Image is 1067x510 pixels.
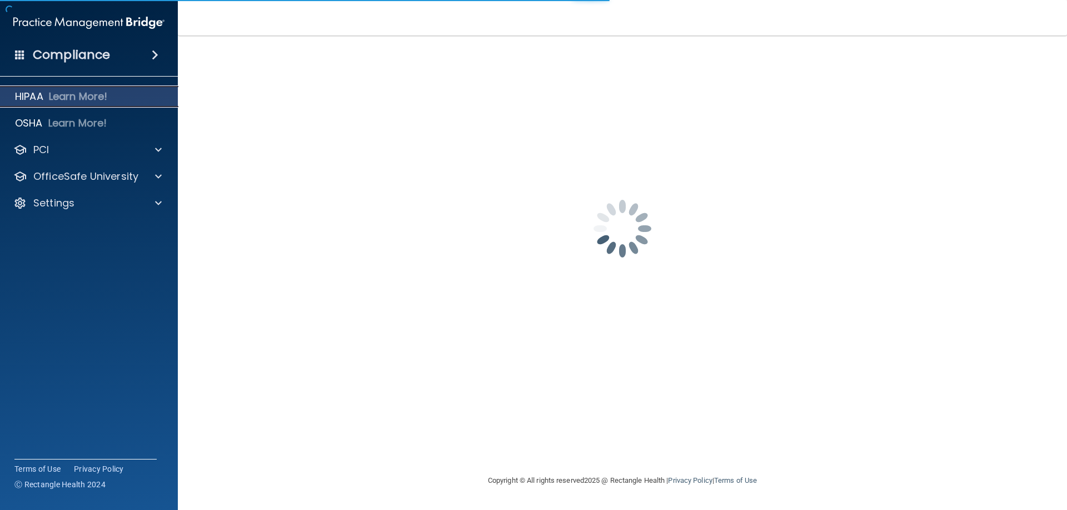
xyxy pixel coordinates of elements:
[14,463,61,474] a: Terms of Use
[420,463,825,498] div: Copyright © All rights reserved 2025 @ Rectangle Health | |
[33,47,110,63] h4: Compliance
[13,143,162,156] a: PCI
[15,90,43,103] p: HIPAA
[668,476,712,484] a: Privacy Policy
[14,479,106,490] span: Ⓒ Rectangle Health 2024
[567,173,678,284] img: spinner.e123f6fc.gif
[875,431,1054,476] iframe: Drift Widget Chat Controller
[13,196,162,210] a: Settings
[714,476,757,484] a: Terms of Use
[33,170,138,183] p: OfficeSafe University
[15,117,43,130] p: OSHA
[13,170,162,183] a: OfficeSafe University
[74,463,124,474] a: Privacy Policy
[33,143,49,156] p: PCI
[49,90,108,103] p: Learn More!
[48,117,107,130] p: Learn More!
[33,196,74,210] p: Settings
[13,12,164,34] img: PMB logo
